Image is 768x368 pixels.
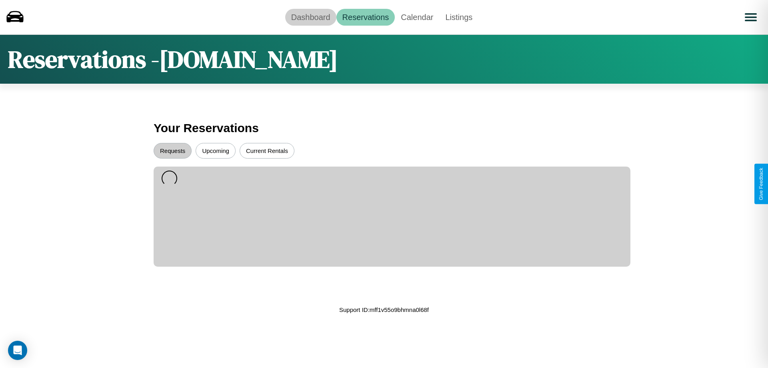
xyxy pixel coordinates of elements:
[8,43,338,76] h1: Reservations - [DOMAIN_NAME]
[740,6,762,28] button: Open menu
[336,9,395,26] a: Reservations
[154,143,192,159] button: Requests
[339,304,429,315] p: Support ID: mff1v55o9bhmna0l68f
[439,9,478,26] a: Listings
[8,341,27,360] div: Open Intercom Messenger
[758,168,764,200] div: Give Feedback
[285,9,336,26] a: Dashboard
[395,9,439,26] a: Calendar
[196,143,236,159] button: Upcoming
[240,143,294,159] button: Current Rentals
[154,117,614,139] h3: Your Reservations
